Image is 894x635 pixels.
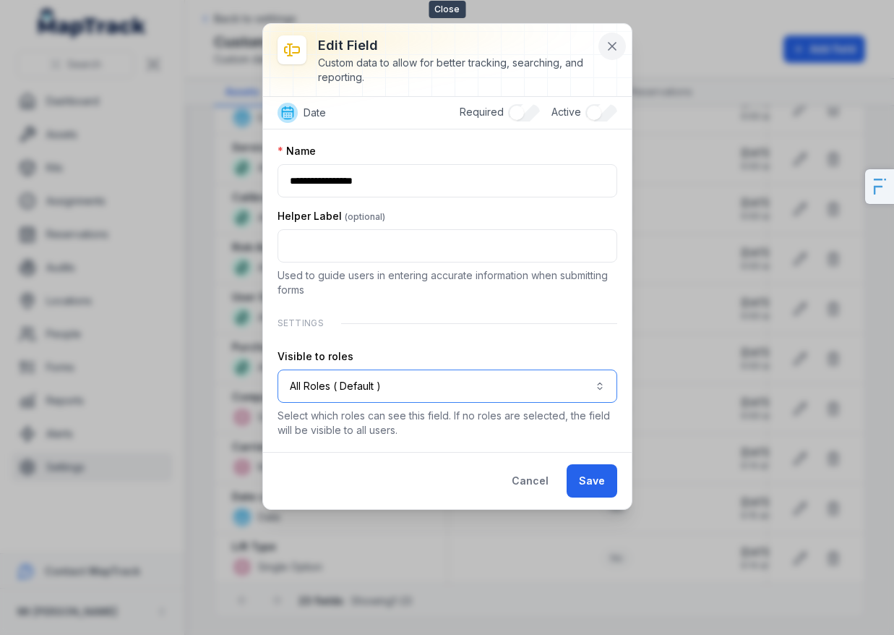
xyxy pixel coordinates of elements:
p: Select which roles can see this field. If no roles are selected, the field will be visible to all... [278,409,617,438]
p: Used to guide users in entering accurate information when submitting forms [278,268,617,297]
span: Required [460,106,504,118]
input: :r5d:-form-item-label [278,164,617,197]
h3: Edit field [318,35,594,56]
div: Settings [278,309,617,338]
span: Date [304,106,326,120]
button: Cancel [499,464,561,498]
span: Active [551,106,581,118]
label: Name [278,144,316,158]
label: Visible to roles [278,349,353,364]
span: Close [429,1,465,18]
label: Helper Label [278,209,385,223]
input: :r5e:-form-item-label [278,229,617,263]
button: All Roles ( Default ) [278,370,617,403]
div: Custom data to allow for better tracking, searching, and reporting. [318,56,594,85]
button: Save [567,464,617,498]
